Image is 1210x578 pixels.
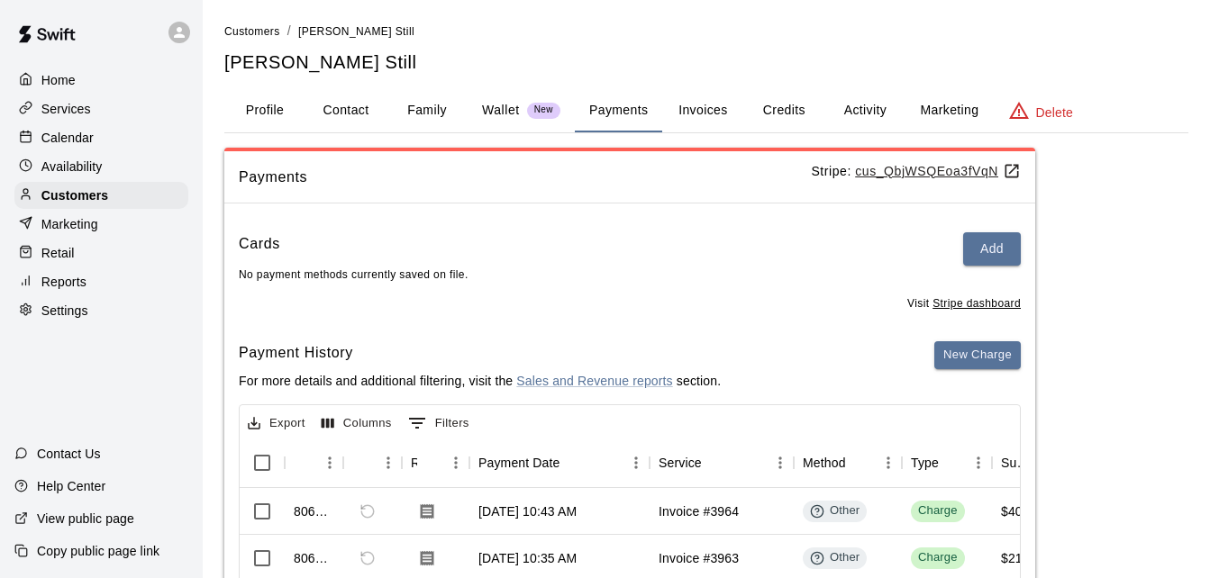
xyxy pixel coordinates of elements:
button: Menu [375,449,402,476]
div: Sep 9, 2025, 10:35 AM [478,549,577,567]
a: Home [14,67,188,94]
div: Id [285,438,343,488]
div: Receipt [402,438,469,488]
button: Profile [224,89,305,132]
div: Method [794,438,902,488]
button: Show filters [404,409,474,438]
p: Contact Us [37,445,101,463]
p: Retail [41,244,75,262]
button: Family [387,89,468,132]
div: Invoice #3964 [659,502,739,520]
span: Customers [224,25,280,38]
div: Type [902,438,992,488]
a: Services [14,95,188,122]
p: Reports [41,273,86,291]
p: Settings [41,302,88,320]
a: Customers [14,182,188,209]
button: Menu [767,449,794,476]
p: Calendar [41,129,94,147]
a: Sales and Revenue reports [516,374,672,388]
div: 806383 [294,549,334,567]
span: Visit [907,295,1021,313]
button: Select columns [317,410,396,438]
div: Other [810,549,860,566]
div: Sep 9, 2025, 10:43 AM [478,502,577,520]
div: Subtotal [1001,438,1030,488]
nav: breadcrumb [224,22,1188,41]
a: Settings [14,297,188,324]
button: Sort [939,450,964,475]
div: Refund [343,438,402,488]
div: $210.00 [1001,549,1048,567]
p: Services [41,100,91,118]
span: [PERSON_NAME] Still [298,25,414,38]
div: Service [650,438,794,488]
span: Refund payment [352,496,383,527]
button: Credits [743,89,824,132]
button: New Charge [934,341,1021,369]
p: Wallet [482,101,520,120]
div: Receipt [411,438,417,488]
div: 806407 [294,502,334,520]
button: Sort [846,450,871,475]
div: Charge [918,502,958,519]
button: Menu [623,449,650,476]
button: Sort [352,450,378,475]
li: / [287,22,291,41]
div: Service [659,438,702,488]
button: Sort [560,450,586,475]
button: Menu [965,449,992,476]
div: Other [810,502,860,519]
button: Sort [702,450,727,475]
button: Add [963,232,1021,266]
button: Download Receipt [411,542,443,574]
span: Payments [239,166,811,189]
p: Stripe: [811,162,1021,181]
a: cus_QbjWSQEoa3fVqN [855,164,1021,178]
a: Calendar [14,124,188,151]
p: Delete [1036,104,1073,122]
div: Payment Date [478,438,560,488]
div: Payment Date [469,438,650,488]
div: Invoice #3963 [659,549,739,567]
div: Method [803,438,846,488]
div: Charge [918,549,958,566]
h6: Cards [239,232,280,266]
p: Marketing [41,215,98,233]
button: Sort [294,450,319,475]
a: Reports [14,268,188,295]
button: Sort [417,450,442,475]
p: Customers [41,186,108,204]
p: Copy public page link [37,542,159,560]
p: Help Center [37,477,105,495]
button: Contact [305,89,387,132]
button: Invoices [662,89,743,132]
a: Availability [14,153,188,180]
p: Home [41,71,76,89]
a: Stripe dashboard [933,297,1021,310]
button: Download Receipt [411,495,443,528]
button: Payments [575,89,662,132]
button: Activity [824,89,905,132]
a: Customers [224,23,280,38]
button: Marketing [905,89,993,132]
a: Retail [14,239,188,266]
div: Type [911,438,939,488]
button: Menu [442,449,469,476]
button: Menu [875,449,902,476]
h6: Payment History [239,341,721,365]
div: basic tabs example [224,89,1188,132]
p: Availability [41,158,103,176]
button: Export [243,410,310,438]
span: No payment methods currently saved on file. [239,268,469,281]
a: Marketing [14,211,188,238]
